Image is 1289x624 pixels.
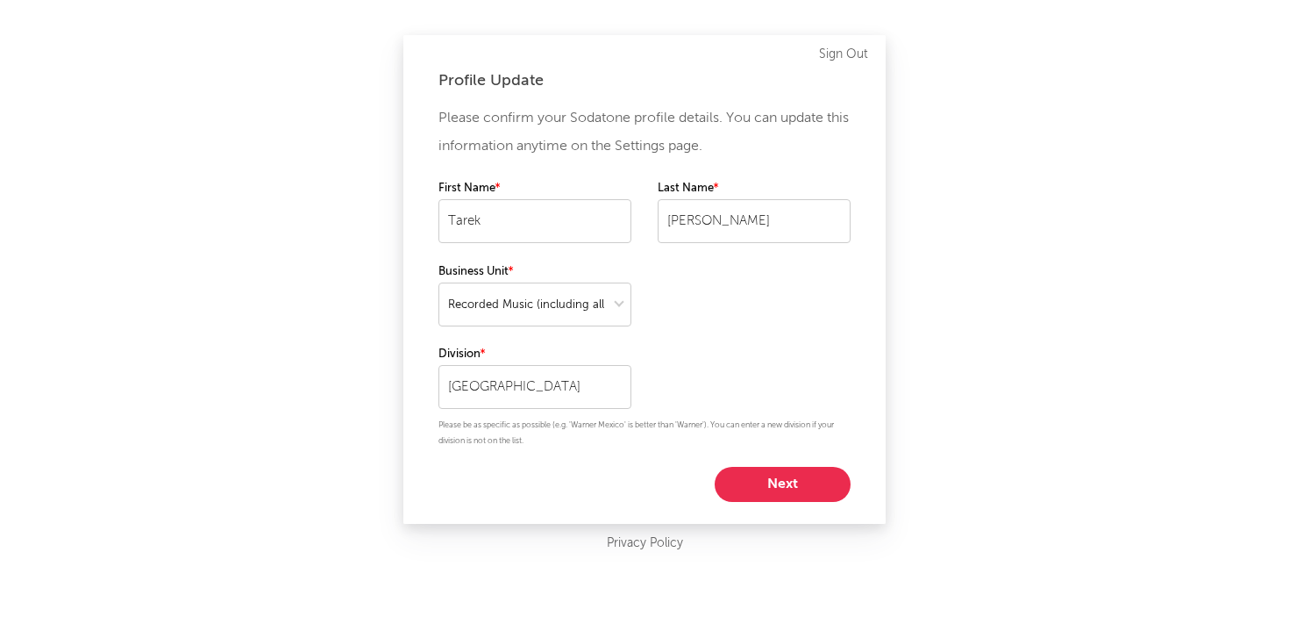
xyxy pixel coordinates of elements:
label: Last Name [658,178,851,199]
p: Please confirm your Sodatone profile details. You can update this information anytime on the Sett... [438,104,851,161]
a: Sign Out [819,44,868,65]
input: Your last name [658,199,851,243]
a: Privacy Policy [607,533,683,555]
input: Your division [438,365,631,409]
label: First Name [438,178,631,199]
button: Next [715,467,851,502]
div: Profile Update [438,70,851,91]
p: Please be as specific as possible (e.g. 'Warner Mexico' is better than 'Warner'). You can enter a... [438,418,851,449]
label: Division [438,344,631,365]
label: Business Unit [438,262,631,283]
input: Your first name [438,199,631,243]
